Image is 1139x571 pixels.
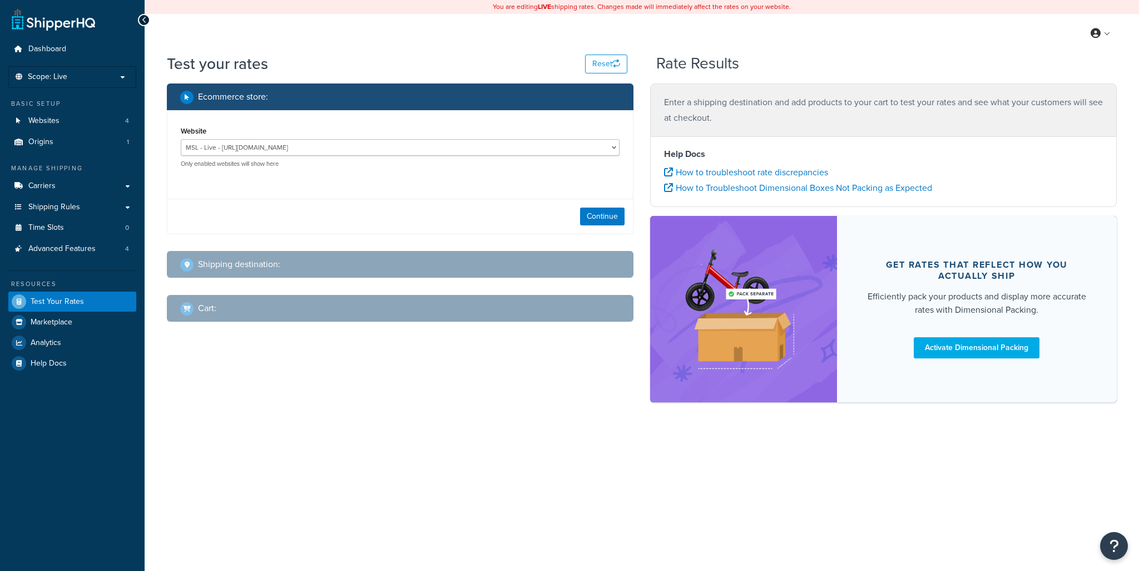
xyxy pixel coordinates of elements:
[28,72,67,82] span: Scope: Live
[198,259,280,269] h2: Shipping destination :
[8,111,136,131] li: Websites
[580,208,625,225] button: Continue
[28,244,96,254] span: Advanced Features
[656,55,739,72] h2: Rate Results
[8,176,136,196] a: Carriers
[31,297,84,307] span: Test Your Rates
[167,53,268,75] h1: Test your rates
[8,312,136,332] a: Marketplace
[8,132,136,152] a: Origins1
[8,197,136,218] a: Shipping Rules
[28,181,56,191] span: Carriers
[8,239,136,259] li: Advanced Features
[181,127,206,135] label: Website
[8,164,136,173] div: Manage Shipping
[125,223,129,233] span: 0
[28,45,66,54] span: Dashboard
[181,160,620,168] p: Only enabled websites will show here
[674,233,813,385] img: feature-image-dim-d40ad3071a2b3c8e08177464837368e35600d3c5e73b18a22c1e4bb210dc32ac.png
[664,95,1103,126] p: Enter a shipping destination and add products to your cart to test your rates and see what your c...
[8,353,136,373] a: Help Docs
[664,147,1103,161] h4: Help Docs
[864,259,1090,282] div: Get rates that reflect how you actually ship
[864,290,1090,317] div: Efficiently pack your products and display more accurate rates with Dimensional Packing.
[664,181,932,194] a: How to Troubleshoot Dimensional Boxes Not Packing as Expected
[8,292,136,312] a: Test Your Rates
[198,303,216,313] h2: Cart :
[664,166,828,179] a: How to troubleshoot rate discrepancies
[8,99,136,109] div: Basic Setup
[28,223,64,233] span: Time Slots
[125,116,129,126] span: 4
[125,244,129,254] span: 4
[8,132,136,152] li: Origins
[914,337,1039,358] a: Activate Dimensional Packing
[28,137,53,147] span: Origins
[538,2,551,12] b: LIVE
[31,359,67,368] span: Help Docs
[31,338,61,348] span: Analytics
[1100,532,1128,560] button: Open Resource Center
[585,55,627,73] button: Reset
[8,333,136,353] a: Analytics
[8,39,136,60] a: Dashboard
[198,92,268,102] h2: Ecommerce store :
[127,137,129,147] span: 1
[8,279,136,289] div: Resources
[8,111,136,131] a: Websites4
[8,239,136,259] a: Advanced Features4
[31,318,72,327] span: Marketplace
[8,218,136,238] li: Time Slots
[28,203,80,212] span: Shipping Rules
[28,116,60,126] span: Websites
[8,218,136,238] a: Time Slots0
